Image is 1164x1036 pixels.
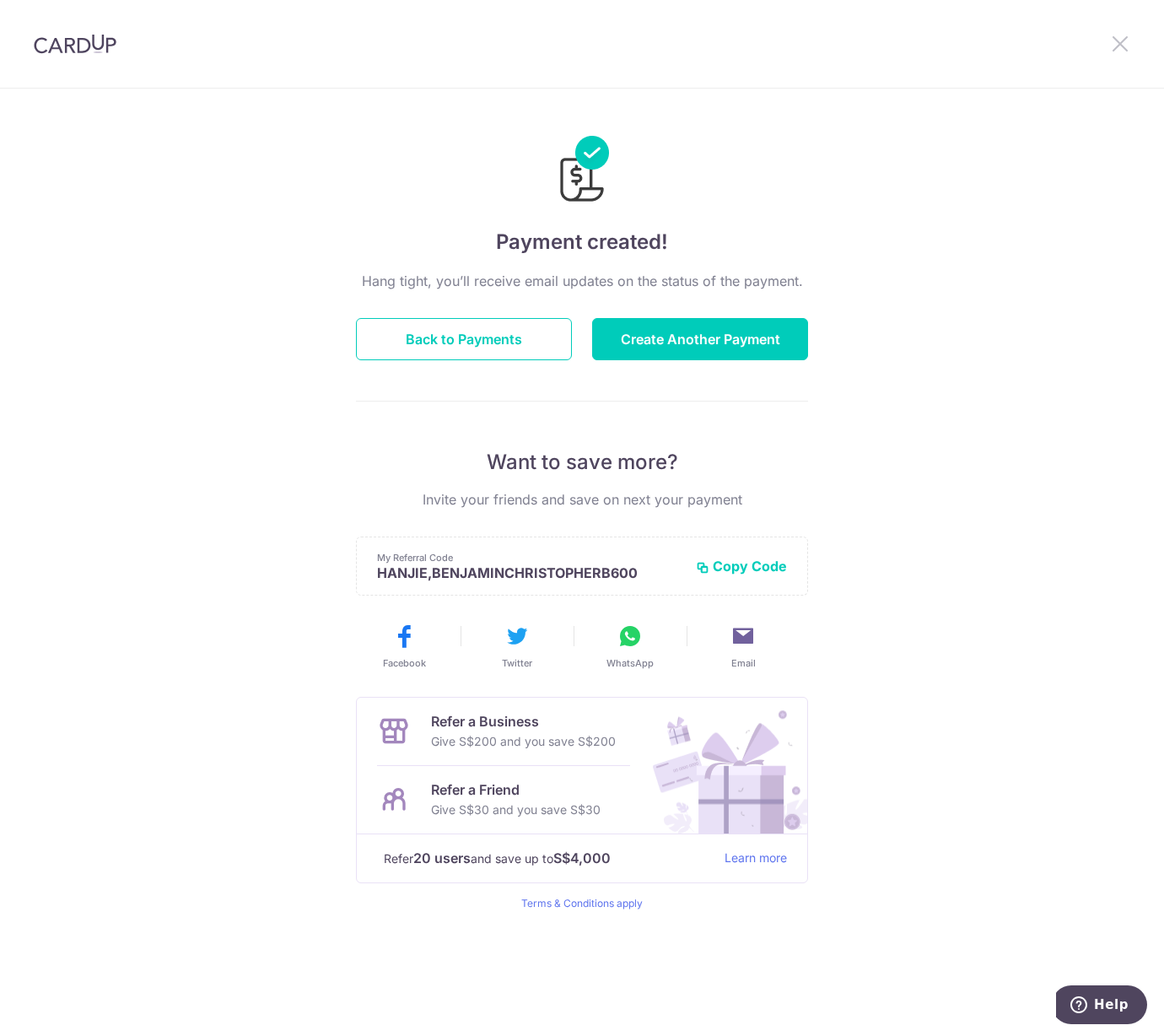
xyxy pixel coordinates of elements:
[553,848,611,868] strong: S$4,000
[637,698,807,834] img: Refer
[431,780,601,800] p: Refer a Friend
[592,318,808,360] button: Create Another Payment
[356,489,808,510] p: Invite your friends and save on next your payment
[696,558,787,575] button: Copy Code
[377,564,682,581] p: HANJIE,BENJAMINCHRISTOPHERB600
[356,227,808,257] h4: Payment created!
[383,656,426,670] span: Facebook
[356,318,572,360] button: Back to Payments
[467,623,567,670] button: Twitter
[1056,985,1147,1028] iframe: Opens a widget where you can find more information
[606,656,654,670] span: WhatsApp
[731,656,756,670] span: Email
[356,449,808,476] p: Want to save more?
[354,623,454,670] button: Facebook
[725,848,787,869] a: Learn more
[555,136,609,207] img: Payments
[384,848,711,869] p: Refer and save up to
[431,800,601,820] p: Give S$30 and you save S$30
[356,271,808,291] p: Hang tight, you’ll receive email updates on the status of the payment.
[413,848,471,868] strong: 20 users
[502,656,532,670] span: Twitter
[34,34,116,54] img: CardUp
[431,711,616,731] p: Refer a Business
[431,731,616,752] p: Give S$200 and you save S$200
[521,897,643,909] a: Terms & Conditions apply
[377,551,682,564] p: My Referral Code
[693,623,793,670] button: Email
[580,623,680,670] button: WhatsApp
